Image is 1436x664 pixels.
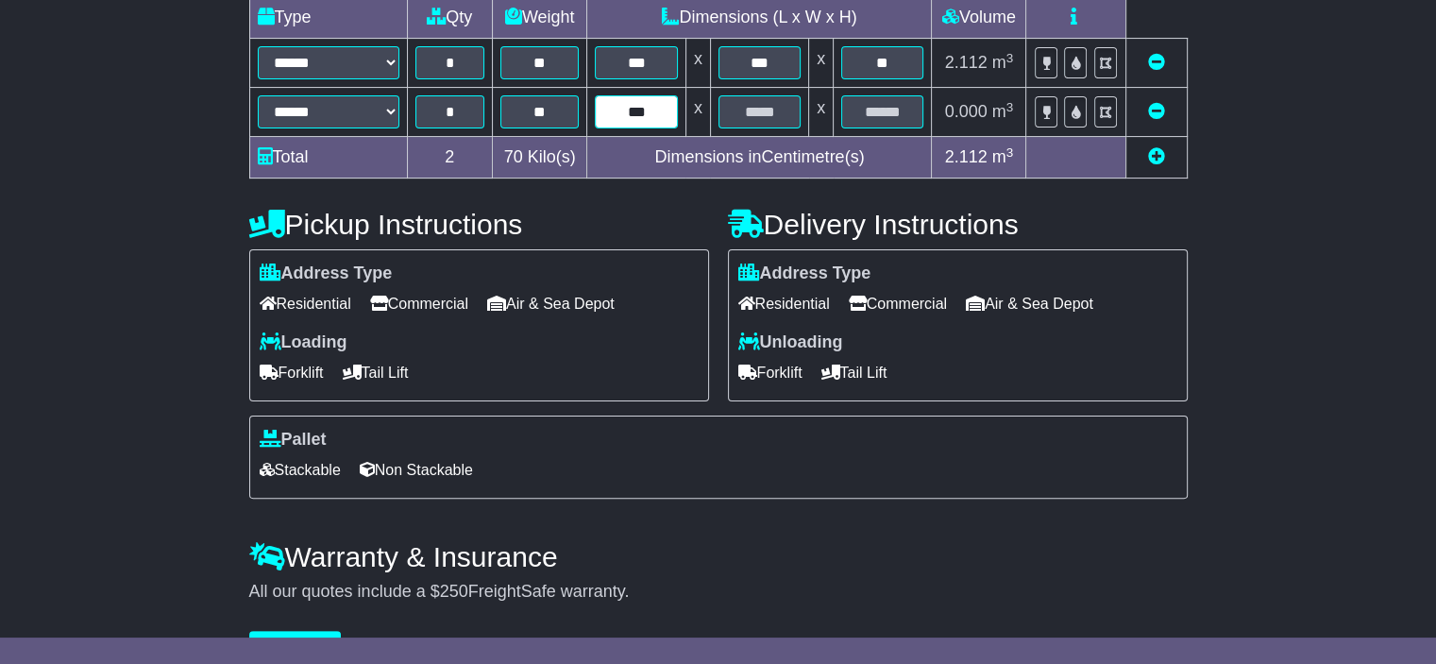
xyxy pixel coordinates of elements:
[728,209,1188,240] h4: Delivery Instructions
[992,147,1014,166] span: m
[685,88,710,137] td: x
[1006,145,1014,160] sup: 3
[249,582,1188,603] div: All our quotes include a $ FreightSafe warranty.
[260,264,393,284] label: Address Type
[249,541,1188,572] h4: Warranty & Insurance
[492,137,587,179] td: Kilo(s)
[343,358,409,387] span: Tail Lift
[587,137,932,179] td: Dimensions in Centimetre(s)
[809,39,834,88] td: x
[260,358,324,387] span: Forklift
[249,137,407,179] td: Total
[738,332,843,353] label: Unloading
[809,88,834,137] td: x
[487,289,615,318] span: Air & Sea Depot
[1148,53,1165,72] a: Remove this item
[685,39,710,88] td: x
[260,332,347,353] label: Loading
[1006,51,1014,65] sup: 3
[738,358,802,387] span: Forklift
[260,430,327,451] label: Pallet
[738,264,871,284] label: Address Type
[260,289,351,318] span: Residential
[370,289,468,318] span: Commercial
[945,102,988,121] span: 0.000
[1148,147,1165,166] a: Add new item
[966,289,1093,318] span: Air & Sea Depot
[849,289,947,318] span: Commercial
[1006,100,1014,114] sup: 3
[249,209,709,240] h4: Pickup Instructions
[992,102,1014,121] span: m
[945,147,988,166] span: 2.112
[1148,102,1165,121] a: Remove this item
[360,455,473,485] span: Non Stackable
[738,289,830,318] span: Residential
[407,137,492,179] td: 2
[821,358,887,387] span: Tail Lift
[992,53,1014,72] span: m
[945,53,988,72] span: 2.112
[260,455,341,485] span: Stackable
[249,631,342,664] button: Get Quotes
[504,147,523,166] span: 70
[440,582,468,601] span: 250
